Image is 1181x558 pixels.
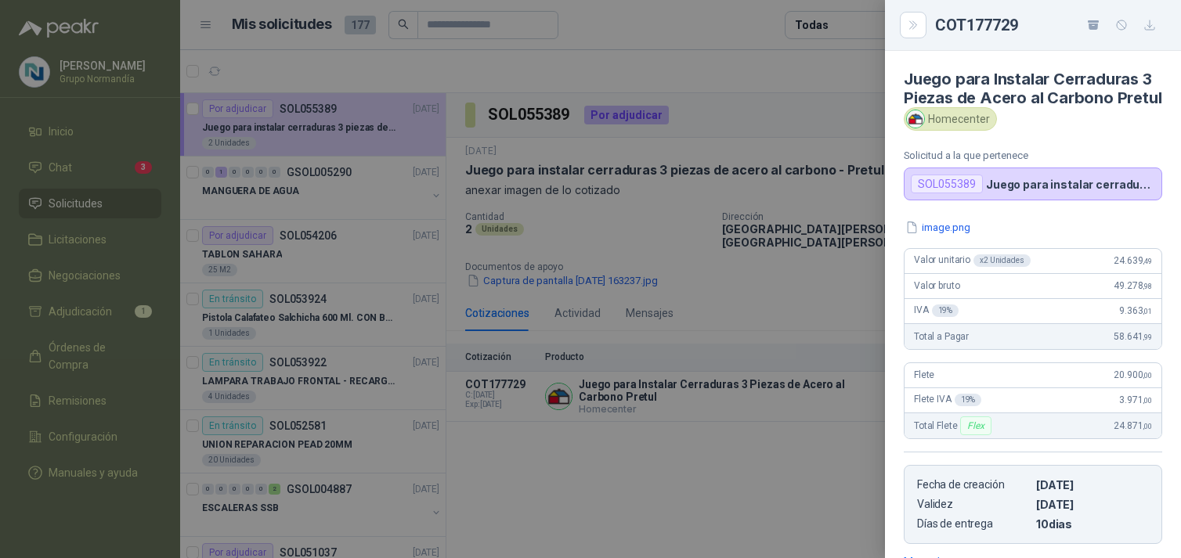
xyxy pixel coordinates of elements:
div: Flex [960,416,991,435]
h4: Juego para Instalar Cerraduras 3 Piezas de Acero al Carbono Pretul [904,70,1162,107]
div: COT177729 [935,13,1162,38]
div: 19 % [932,304,959,317]
p: [DATE] [1036,478,1149,491]
p: Solicitud a la que pertenece [904,149,1162,161]
div: 19 % [955,394,982,406]
span: IVA [914,304,959,317]
p: Validez [917,498,1030,511]
span: Total Flete [914,416,995,435]
img: Company Logo [907,110,924,128]
div: x 2 Unidades [973,254,1031,267]
span: Valor bruto [914,280,959,291]
span: Valor unitario [914,254,1031,267]
span: ,99 [1143,333,1152,341]
span: ,00 [1143,422,1152,430]
span: ,98 [1143,282,1152,290]
button: image.png [904,219,972,236]
span: 3.971 [1119,394,1152,405]
span: 24.871 [1114,420,1152,431]
span: Total a Pagar [914,331,969,342]
p: Días de entrega [917,517,1030,531]
span: ,49 [1143,257,1152,265]
p: Juego para instalar cerraduras 3 piezas de acero al carbono - Pretul [986,178,1155,191]
span: 20.900 [1114,369,1152,380]
p: [DATE] [1036,498,1149,511]
span: 24.639 [1114,255,1152,266]
span: 9.363 [1119,305,1152,316]
p: Fecha de creación [917,478,1030,491]
span: Flete IVA [914,394,981,406]
div: SOL055389 [911,175,983,193]
span: ,00 [1143,371,1152,380]
span: ,01 [1143,307,1152,315]
span: ,00 [1143,396,1152,405]
span: Flete [914,369,934,380]
span: 49.278 [1114,280,1152,291]
span: 58.641 [1114,331,1152,342]
div: Homecenter [904,107,997,131]
button: Close [904,16,923,34]
p: 10 dias [1036,517,1149,531]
